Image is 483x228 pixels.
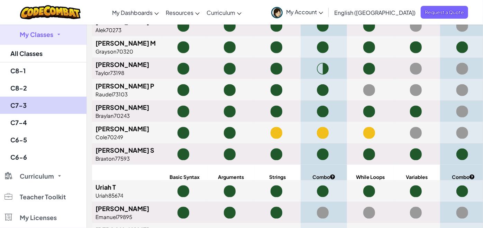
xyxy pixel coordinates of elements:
span: Teacher Toolkit [20,194,66,200]
span: Basic Syntax [161,173,208,180]
span: [PERSON_NAME] P [95,82,154,90]
span: Combo [301,173,347,180]
div: Alek70273 [95,27,161,33]
span: [PERSON_NAME] [95,60,149,68]
span: Resources [166,9,193,16]
span: Curriculum [20,173,54,179]
div: Braxton77593 [95,155,161,162]
span: [PERSON_NAME] [95,103,149,111]
div: Taylor73198 [95,69,161,76]
div: Braylan70243 [95,112,161,119]
span: My Dashboards [112,9,153,16]
span: Uriah T [95,183,116,191]
span: While Loops [347,173,393,180]
a: My Account [268,1,327,23]
img: CodeCombat logo [20,5,81,19]
span: [PERSON_NAME] M [95,39,156,47]
div: Grayson70320 [95,48,161,55]
span: Variables [393,173,440,180]
div: Raudel73103 [95,91,161,97]
span: Arguments [208,173,254,180]
span: Curriculum [207,9,235,16]
a: Request a Quote [421,6,468,19]
a: Curriculum [203,3,245,22]
a: My Dashboards [109,3,162,22]
span: [PERSON_NAME] [95,205,149,212]
span: English ([GEOGRAPHIC_DATA]) [334,9,416,16]
a: Resources [162,3,203,22]
div: Cole70249 [95,134,161,140]
span: My Licenses [20,215,57,221]
span: [PERSON_NAME] [95,125,149,133]
a: English ([GEOGRAPHIC_DATA]) [331,3,419,22]
span: My Classes [20,31,53,38]
img: avatar [271,7,283,18]
span: Strings [254,173,301,180]
div: Emanuel79895 [95,213,161,220]
div: Uriah85674 [95,192,161,199]
span: [PERSON_NAME] S [95,146,154,154]
span: My Account [286,8,323,16]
